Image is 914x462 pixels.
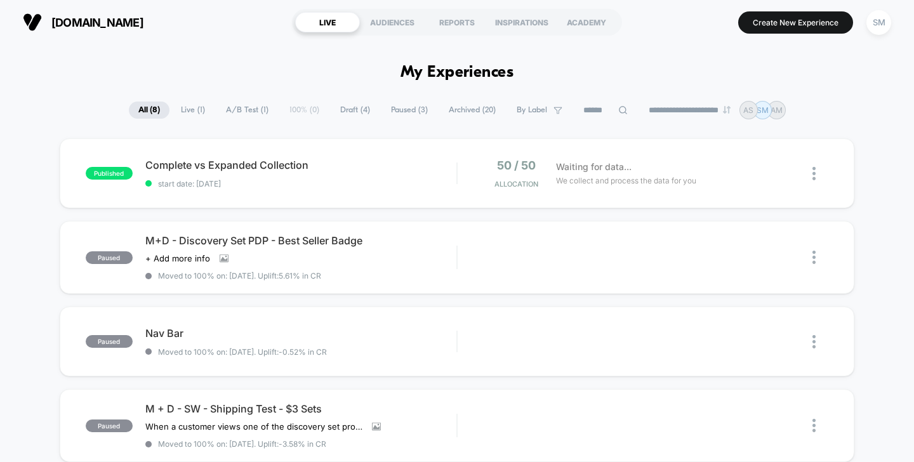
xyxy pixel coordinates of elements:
span: M + D - SW - Shipping Test - $3 Sets [145,402,457,415]
span: All ( 8 ) [129,102,169,119]
img: close [812,335,816,348]
div: AUDIENCES [360,12,425,32]
span: Waiting for data... [556,160,632,174]
img: close [812,251,816,264]
span: By Label [517,105,547,115]
span: [DOMAIN_NAME] [51,16,143,29]
p: AM [771,105,783,115]
span: Moved to 100% on: [DATE] . Uplift: -3.58% in CR [158,439,326,449]
img: Visually logo [23,13,42,32]
span: We collect and process the data for you [556,175,696,187]
span: A/B Test ( 1 ) [216,102,278,119]
span: Allocation [494,180,538,188]
div: REPORTS [425,12,489,32]
span: When a customer views one of the discovery set products, the free shipping banner at the top is h... [145,421,362,432]
p: AS [743,105,753,115]
div: LIVE [295,12,360,32]
div: ACADEMY [554,12,619,32]
span: Live ( 1 ) [171,102,215,119]
span: Paused ( 3 ) [381,102,437,119]
span: Moved to 100% on: [DATE] . Uplift: 5.61% in CR [158,271,321,280]
span: published [86,167,133,180]
span: paused [86,251,133,264]
button: [DOMAIN_NAME] [19,12,147,32]
img: close [812,167,816,180]
button: SM [863,10,895,36]
span: Draft ( 4 ) [331,102,380,119]
span: Nav Bar [145,327,457,340]
span: 50 / 50 [497,159,536,172]
div: INSPIRATIONS [489,12,554,32]
img: close [812,419,816,432]
span: Archived ( 20 ) [439,102,505,119]
div: SM [866,10,891,35]
p: SM [757,105,769,115]
span: + Add more info [145,253,210,263]
span: Complete vs Expanded Collection [145,159,457,171]
span: paused [86,419,133,432]
button: Create New Experience [738,11,853,34]
span: M+D - Discovery Set PDP - Best Seller Badge [145,234,457,247]
span: Moved to 100% on: [DATE] . Uplift: -0.52% in CR [158,347,327,357]
span: start date: [DATE] [145,179,457,188]
span: paused [86,335,133,348]
img: end [723,106,731,114]
h1: My Experiences [401,63,514,82]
